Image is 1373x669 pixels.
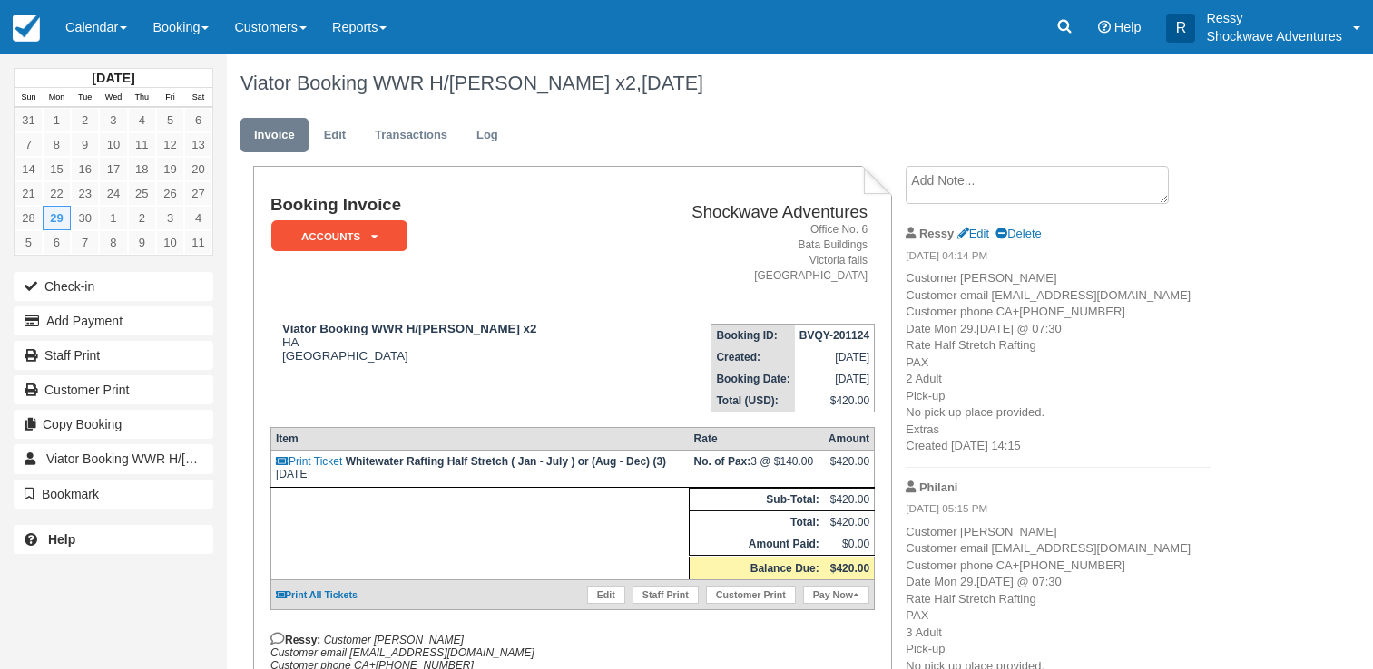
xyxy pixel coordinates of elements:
a: 10 [156,230,184,255]
th: Thu [128,88,156,108]
td: [DATE] [270,451,689,488]
th: Total: [690,511,824,534]
a: 7 [71,230,99,255]
strong: $420.00 [830,562,869,575]
p: Shockwave Adventures [1206,27,1342,45]
strong: Philani [919,480,957,494]
a: 5 [15,230,43,255]
a: 28 [15,206,43,230]
th: Sub-Total: [690,489,824,511]
span: Viator Booking WWR H/[PERSON_NAME] x3 [46,451,303,466]
a: Edit [957,227,989,240]
strong: BVQY-201124 [799,329,869,342]
a: 8 [43,132,71,157]
a: Edit [310,118,359,153]
div: $420.00 [829,455,869,482]
a: 23 [71,181,99,206]
th: Created: [711,346,795,368]
strong: Ressy [919,227,954,240]
a: 30 [71,206,99,230]
em: [DATE] 05:15 PM [906,501,1211,521]
strong: Viator Booking WWR H/[PERSON_NAME] x2 [282,322,536,335]
button: Copy Booking [14,410,213,439]
button: Add Payment [14,306,213,335]
a: 2 [71,108,99,132]
p: Customer [PERSON_NAME] Customer email [EMAIL_ADDRESS][DOMAIN_NAME] Customer phone CA+[PHONE_NUMBE... [906,270,1211,455]
a: 24 [99,181,127,206]
button: Bookmark [14,480,213,509]
i: Help [1098,21,1111,34]
th: Total (USD): [711,390,795,412]
a: 6 [43,230,71,255]
a: 20 [184,157,212,181]
a: Help [14,525,213,554]
a: 12 [156,132,184,157]
a: Customer Print [706,586,796,604]
a: 13 [184,132,212,157]
a: 11 [184,230,212,255]
a: Delete [995,227,1041,240]
a: Print Ticket [276,455,342,468]
a: Transactions [361,118,461,153]
span: [DATE] [642,72,703,94]
a: ACCOUNTS [270,219,401,253]
h2: Shockwave Adventures [630,203,868,222]
a: 19 [156,157,184,181]
a: Edit [587,586,625,604]
a: 4 [128,108,156,132]
b: Help [48,532,75,547]
td: $420.00 [795,390,875,412]
button: Check-in [14,272,213,301]
div: R [1166,14,1195,43]
th: Tue [71,88,99,108]
a: 6 [184,108,212,132]
a: 22 [43,181,71,206]
a: 5 [156,108,184,132]
a: 10 [99,132,127,157]
th: Amount [824,428,875,451]
a: 2 [128,206,156,230]
a: 25 [128,181,156,206]
em: [DATE] 04:14 PM [906,248,1211,268]
a: 29 [43,206,71,230]
th: Booking Date: [711,368,795,390]
a: Customer Print [14,375,213,404]
span: ated [DATE] 14:15 [925,439,1021,452]
a: 15 [43,157,71,181]
th: Mon [43,88,71,108]
td: $420.00 [824,511,875,534]
span: Help [1114,20,1142,34]
a: 11 [128,132,156,157]
td: $0.00 [824,533,875,557]
a: 17 [99,157,127,181]
td: 3 @ $140.00 [690,451,824,488]
th: Rate [690,428,824,451]
img: checkfront-main-nav-mini-logo.png [13,15,40,42]
a: Viator Booking WWR H/[PERSON_NAME] x3 [14,444,213,473]
td: [DATE] [795,346,875,368]
div: HA [GEOGRAPHIC_DATA] [270,322,623,363]
td: $420.00 [824,489,875,511]
strong: [DATE] [92,71,134,85]
a: 7 [15,132,43,157]
a: 21 [15,181,43,206]
a: Staff Print [633,586,699,604]
a: 9 [128,230,156,255]
th: Sat [184,88,212,108]
address: Office No. 6 Bata Buildings Victoria falls [GEOGRAPHIC_DATA] [630,222,868,285]
th: Item [270,428,689,451]
th: Fri [156,88,184,108]
a: 26 [156,181,184,206]
em: ACCOUNTS [271,220,407,252]
a: 14 [15,157,43,181]
a: 1 [99,206,127,230]
strong: Whitewater Rafting Half Stretch ( Jan - July ) or (Aug - Dec) (3) [346,455,666,468]
td: [DATE] [795,368,875,390]
a: 1 [43,108,71,132]
a: Pay Now [803,586,869,604]
h1: Viator Booking WWR H/[PERSON_NAME] x2, [240,73,1243,94]
strong: Ressy: [270,634,320,646]
strong: No. of Pax [694,455,751,468]
a: 3 [99,108,127,132]
a: 16 [71,157,99,181]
